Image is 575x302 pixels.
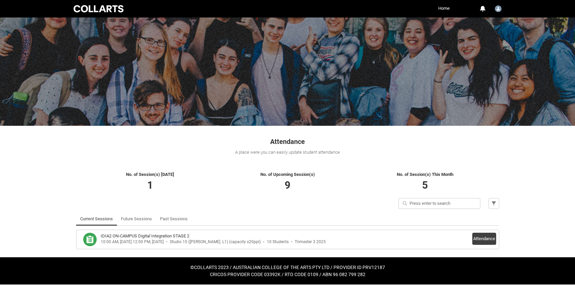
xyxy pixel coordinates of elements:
[437,3,451,13] a: Home
[285,179,290,191] span: 9
[472,233,496,245] button: Attendance
[270,138,305,146] span: Attendance
[493,3,503,13] button: User Profile Faculty.abenjamin
[422,179,428,191] span: 5
[495,5,502,12] img: Faculty.abenjamin
[488,198,499,209] button: Filter
[126,172,174,177] span: No. of Session(s) [DATE]
[80,212,113,226] a: Current Sessions
[76,149,499,156] div: A place were you can easily update student attendance
[397,172,453,177] span: No. of Session(s) This Month
[267,239,289,244] div: 10 Students
[398,198,480,209] input: Press enter to search
[76,212,117,226] li: Current Sessions
[156,212,192,226] li: Past Sessions
[160,212,188,226] a: Past Sessions
[117,212,156,226] li: Future Sessions
[101,233,189,239] h3: IDIA2 ON-CAMPUS Digital Integration STAGE 2
[295,239,326,244] div: Trimester 3 2025
[147,179,153,191] span: 1
[170,239,261,244] div: Studio 10 ([PERSON_NAME]. L1) (capacity x20ppl)
[260,172,315,177] span: No. of Upcoming Session(s)
[101,239,164,244] div: 10:00 AM, [DATE] 12:00 PM, [DATE]
[121,212,152,226] a: Future Sessions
